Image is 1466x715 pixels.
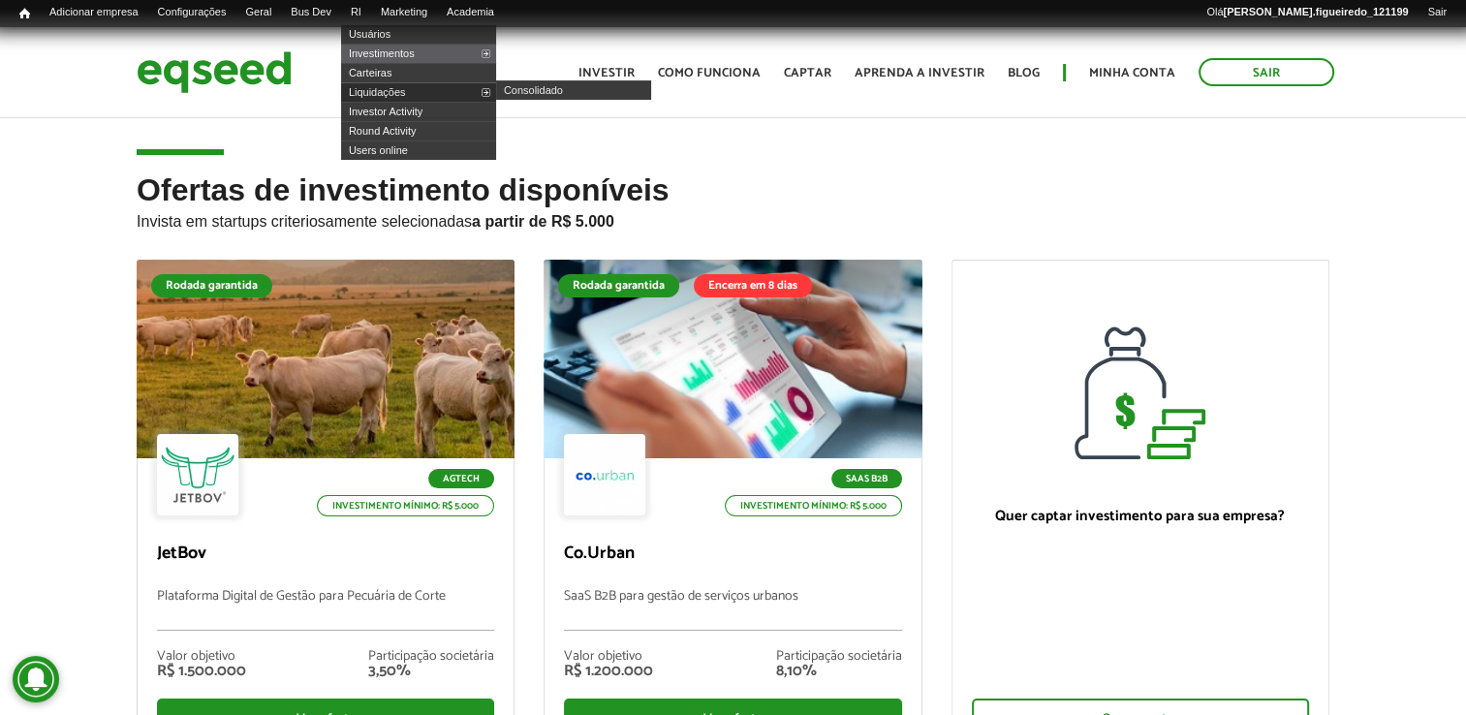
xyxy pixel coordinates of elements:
div: Valor objetivo [564,650,653,664]
a: Investir [578,67,635,79]
div: Rodada garantida [558,274,679,297]
a: Olá[PERSON_NAME].figueiredo_121199 [1197,5,1418,20]
p: JetBov [157,544,494,565]
div: Valor objetivo [157,650,246,664]
p: Co.Urban [564,544,901,565]
a: Sair [1418,5,1456,20]
p: Investimento mínimo: R$ 5.000 [725,495,902,516]
a: Academia [437,5,504,20]
div: 8,10% [776,664,902,679]
div: Participação societária [368,650,494,664]
a: Usuários [341,24,496,44]
div: Encerra em 8 dias [694,274,812,297]
div: Rodada garantida [151,274,272,297]
a: Como funciona [658,67,761,79]
div: R$ 1.200.000 [564,664,653,679]
a: Captar [784,67,831,79]
p: Plataforma Digital de Gestão para Pecuária de Corte [157,589,494,631]
div: Participação societária [776,650,902,664]
a: Sair [1199,58,1334,86]
p: Agtech [428,469,494,488]
a: RI [341,5,371,20]
strong: [PERSON_NAME].figueiredo_121199 [1223,6,1408,17]
p: SaaS B2B [831,469,902,488]
a: Minha conta [1089,67,1175,79]
a: Aprenda a investir [855,67,984,79]
a: Blog [1008,67,1040,79]
strong: a partir de R$ 5.000 [472,213,614,230]
div: 3,50% [368,664,494,679]
p: SaaS B2B para gestão de serviços urbanos [564,589,901,631]
a: Configurações [148,5,236,20]
a: Início [10,5,40,23]
img: EqSeed [137,47,292,98]
h2: Ofertas de investimento disponíveis [137,173,1329,260]
p: Investimento mínimo: R$ 5.000 [317,495,494,516]
a: Adicionar empresa [40,5,148,20]
p: Quer captar investimento para sua empresa? [972,508,1309,525]
a: Bus Dev [281,5,341,20]
span: Início [19,7,30,20]
a: Marketing [371,5,437,20]
div: R$ 1.500.000 [157,664,246,679]
p: Invista em startups criteriosamente selecionadas [137,207,1329,231]
a: Geral [235,5,281,20]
